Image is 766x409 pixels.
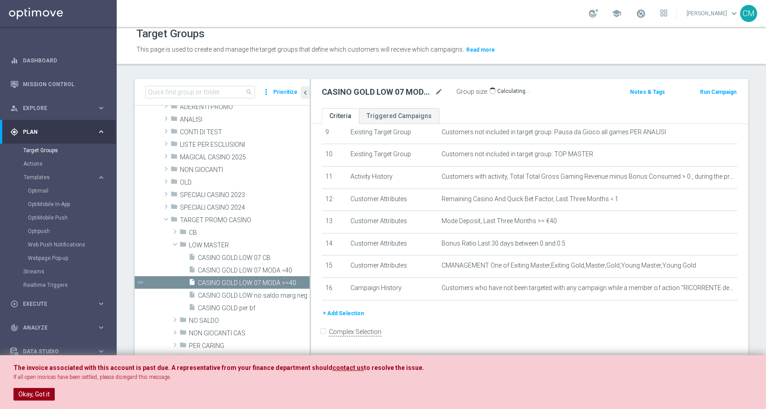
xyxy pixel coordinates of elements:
[686,7,740,20] a: [PERSON_NAME]keyboard_arrow_down
[442,217,557,225] span: Mode Deposit, Last Three Months >= €40
[272,86,299,98] button: Prioritize
[198,254,310,262] span: CASINO GOLD LOW 07 CB
[10,104,18,112] i: person_search
[198,292,310,299] span: CASINO GOLD LOW no saldo marg neg
[13,364,333,371] span: The invoice associated with this account is past due. A representative from your finance departme...
[10,128,97,136] div: Plan
[487,88,488,96] label: :
[23,160,93,167] a: Actions
[24,175,88,180] span: Templates
[171,115,178,125] i: folder
[23,281,93,289] a: Realtime Triggers
[10,300,97,308] div: Execute
[347,144,438,167] td: Existing Target Group
[97,299,105,308] i: keyboard_arrow_right
[10,104,97,112] div: Explore
[10,347,97,356] div: Data Studio
[188,278,196,289] i: insert_drive_file
[245,88,253,96] span: search
[97,323,105,332] i: keyboard_arrow_right
[171,153,178,163] i: folder
[97,104,105,112] i: keyboard_arrow_right
[442,150,593,158] span: Customers not included in target group: TOP MASTER
[442,128,665,136] span: Customers not included in target group: Pausa da Gioco all games PER ANALISI
[179,241,187,251] i: folder
[180,154,310,161] span: MAGICAL CASINO 2025
[442,262,696,269] span: CMANAGEMENT One of Exiting Master,Exiting Gold,Master,Gold,Young Master,Young Gold
[180,128,310,136] span: CONTI DI TEST
[189,355,310,362] span: RACE
[179,354,187,364] i: folder
[189,317,310,325] span: NO SALDO
[23,147,93,154] a: Target Groups
[442,240,565,247] span: Bonus Ratio Last 30 days between 0 and 0.5
[180,141,310,149] span: LISTE PER ESCLUSIONI
[329,328,381,336] label: Complex Selection
[97,347,105,356] i: keyboard_arrow_right
[322,233,347,255] td: 14
[442,173,734,180] span: Customers with activity, Total Total Gross Gaming Revenue minus Bonus Consumed > 0 , during the p...
[180,103,310,111] span: ADERENTI PROMO
[28,241,93,248] a: Web Push Notifications
[435,87,443,97] i: mode_edit
[333,364,364,372] a: contact us
[740,5,757,22] div: CM
[189,229,310,237] span: CB
[322,211,347,233] td: 13
[10,324,97,332] div: Analyze
[188,291,196,301] i: insert_drive_file
[364,364,424,371] span: to resolve the issue.
[10,81,106,88] div: Mission Control
[262,86,271,98] i: more_vert
[359,108,439,124] a: Triggered Campaigns
[24,175,97,180] div: Templates
[198,279,310,287] span: CASINO GOLD LOW 07 MODA &gt;=40
[28,228,93,235] a: Optipush
[188,266,196,276] i: insert_drive_file
[301,88,310,97] i: chevron_left
[28,201,93,208] a: OptiMobile In-App
[10,300,106,308] div: play_circle_outline Execute keyboard_arrow_right
[23,48,105,72] a: Dashboard
[23,129,97,135] span: Plan
[10,324,18,332] i: track_changes
[171,102,178,113] i: folder
[23,144,116,157] div: Target Groups
[322,189,347,211] td: 12
[23,174,106,181] button: Templates keyboard_arrow_right
[97,173,105,182] i: keyboard_arrow_right
[198,267,310,274] span: CASINO GOLD LOW 07 MODA &lt;40
[171,165,178,176] i: folder
[23,171,116,265] div: Templates
[322,87,433,97] h2: CASINO GOLD LOW 07 MODA >=40
[10,72,105,96] div: Mission Control
[23,325,97,330] span: Analyze
[347,277,438,300] td: Campaign History
[465,45,496,55] button: Read more
[179,329,187,339] i: folder
[10,324,106,331] button: track_changes Analyze keyboard_arrow_right
[322,166,347,189] td: 11
[28,251,116,265] div: Webpage Pop-up
[301,86,310,99] button: chevron_left
[13,374,753,381] p: If all open inovices have been settled, please disregard this message.
[23,349,97,354] span: Data Studio
[171,215,178,226] i: folder
[10,128,106,136] div: gps_fixed Plan keyboard_arrow_right
[171,178,178,188] i: folder
[442,195,618,203] span: Remaining Casino And Quick Bet Factor, Last Three Months < 1
[179,228,187,238] i: folder
[136,46,464,53] span: This page is used to create and manage the target groups that define which customers will receive...
[10,105,106,112] button: person_search Explore keyboard_arrow_right
[180,116,310,123] span: ANALISI
[23,265,116,278] div: Streams
[729,9,739,18] span: keyboard_arrow_down
[347,255,438,278] td: Customer Attributes
[456,88,487,96] label: Group size
[188,253,196,264] i: insert_drive_file
[171,203,178,213] i: folder
[28,211,116,224] div: OptiMobile Push
[10,48,105,72] div: Dashboard
[136,27,205,40] h1: Target Groups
